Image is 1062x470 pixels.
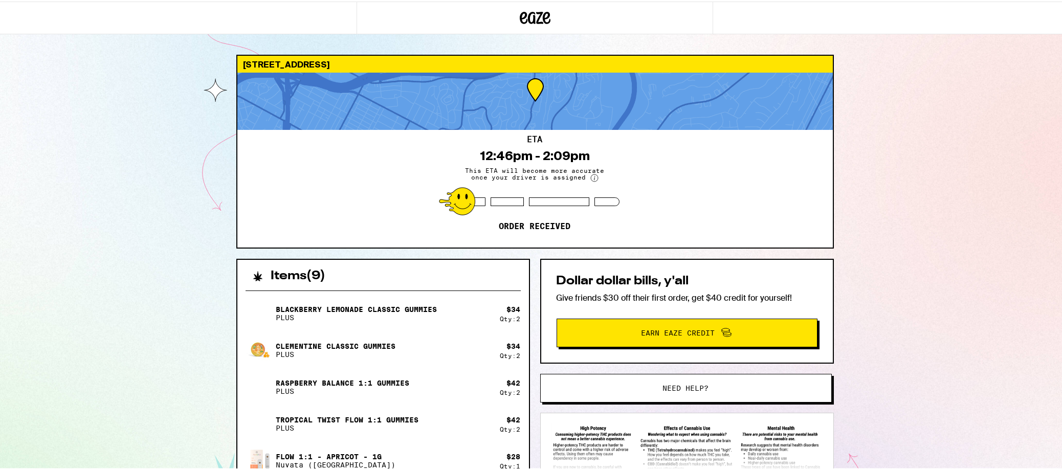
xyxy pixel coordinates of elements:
[500,314,521,321] div: Qty: 2
[557,274,817,286] h2: Dollar dollar bills, y'all
[557,317,817,346] button: Earn Eaze Credit
[500,424,521,431] div: Qty: 2
[276,451,396,459] p: Flow 1:1 - Apricot - 1g
[246,408,274,437] img: Tropical Twist FLOW 1:1 Gummies
[500,351,521,357] div: Qty: 2
[276,459,396,467] p: Nuvata ([GEOGRAPHIC_DATA])
[500,388,521,394] div: Qty: 2
[246,371,274,400] img: Raspberry BALANCE 1:1 Gummies
[663,383,709,390] span: Need help?
[507,451,521,459] div: $ 28
[557,291,817,302] p: Give friends $30 off their first order, get $40 credit for yourself!
[276,312,437,320] p: PLUS
[527,134,543,142] h2: ETA
[6,7,74,15] span: Hi. Need any help?
[271,268,326,281] h2: Items ( 9 )
[480,147,590,162] div: 12:46pm - 2:09pm
[507,341,521,349] div: $ 34
[276,349,396,357] p: PLUS
[246,334,274,363] img: Clementine CLASSIC Gummies
[540,372,832,401] button: Need help?
[246,298,274,326] img: Blackberry Lemonade CLASSIC Gummies
[276,414,419,422] p: Tropical Twist FLOW 1:1 Gummies
[276,304,437,312] p: Blackberry Lemonade CLASSIC Gummies
[500,461,521,468] div: Qty: 1
[507,304,521,312] div: $ 34
[237,54,833,71] div: [STREET_ADDRESS]
[276,422,419,431] p: PLUS
[276,377,410,386] p: Raspberry BALANCE 1:1 Gummies
[276,386,410,394] p: PLUS
[641,328,715,335] span: Earn Eaze Credit
[458,166,612,181] span: This ETA will become more accurate once your driver is assigned
[507,414,521,422] div: $ 42
[507,377,521,386] div: $ 42
[276,341,396,349] p: Clementine CLASSIC Gummies
[551,422,823,469] img: SB 540 Brochure preview
[499,220,571,230] p: Order received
